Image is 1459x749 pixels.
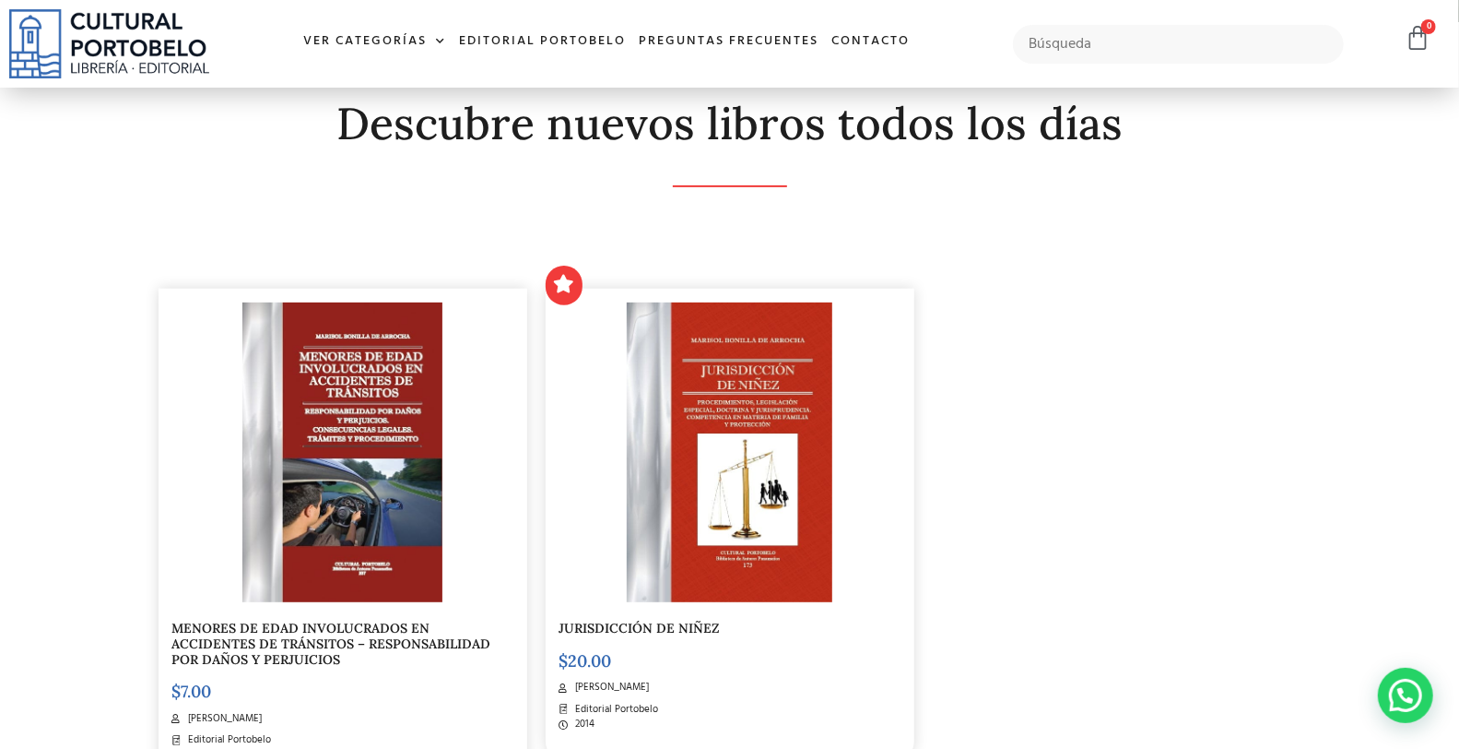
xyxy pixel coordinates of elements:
[297,22,453,62] a: Ver Categorías
[1378,668,1433,723] div: Contactar por WhatsApp
[571,680,649,695] span: [PERSON_NAME]
[571,717,594,732] span: 2014
[1405,25,1430,52] a: 0
[159,100,1301,149] h2: Descubre nuevos libros todos los días
[453,22,632,62] a: Editorial Portobelo
[172,681,212,702] bdi: 7.00
[627,303,833,602] img: BA173-2.jpg
[183,732,271,748] span: Editorial Portobelo
[172,620,491,668] a: MENORES DE EDAD INVOLUCRADOS EN ACCIDENTES DE TRÁNSITOS – RESPONSABILIDAD POR DAÑOS Y PERJUICIOS
[183,711,262,727] span: [PERSON_NAME]
[1421,19,1436,34] span: 0
[172,681,182,702] span: $
[825,22,916,62] a: Contacto
[1013,25,1343,64] input: Búsqueda
[571,702,658,718] span: Editorial Portobelo
[632,22,825,62] a: Preguntas frecuentes
[559,650,569,672] span: $
[559,650,612,672] bdi: 20.00
[242,303,442,602] img: BA237-2.jpg
[559,620,720,636] a: JURISDICCIÓN DE NIÑEZ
